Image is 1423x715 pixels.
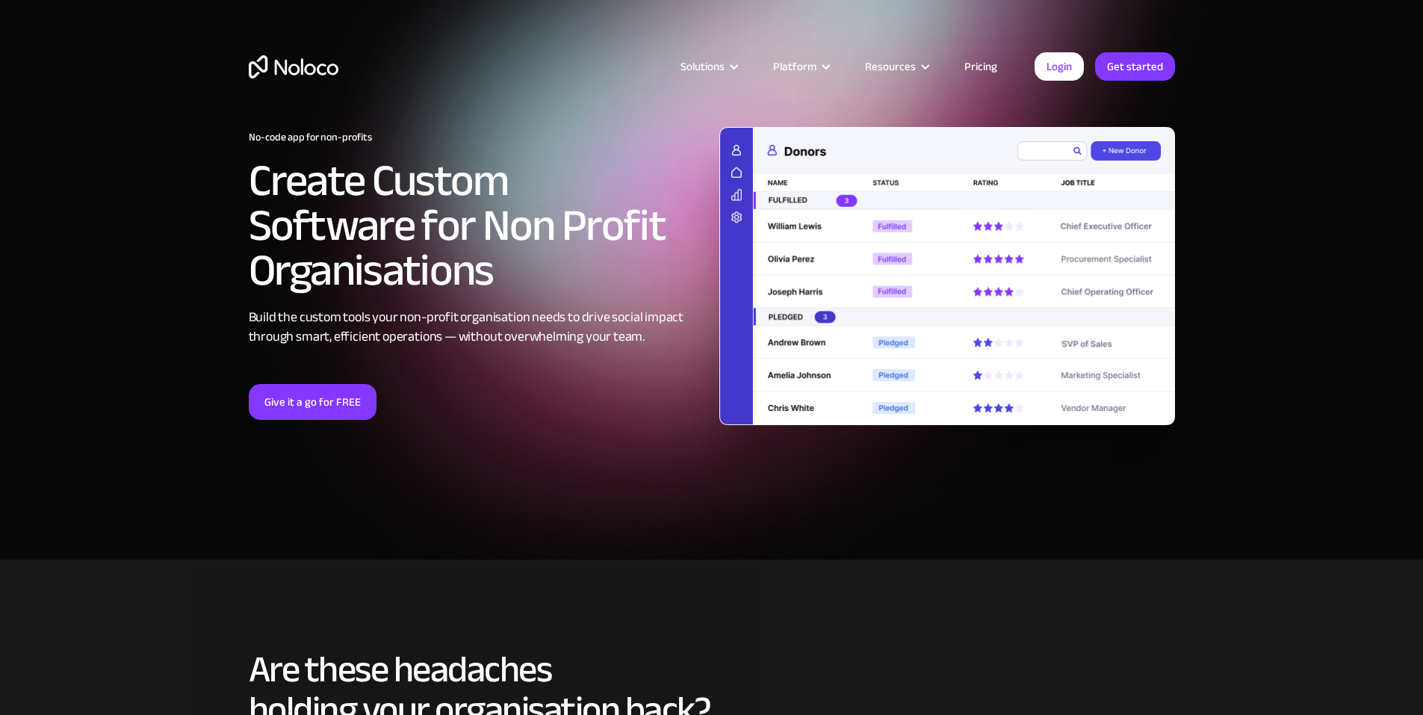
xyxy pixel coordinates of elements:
[946,57,1016,76] a: Pricing
[662,57,754,76] div: Solutions
[249,158,704,293] h2: Create Custom Software for Non Profit Organisations
[681,57,725,76] div: Solutions
[1035,52,1084,81] a: Login
[249,384,376,420] a: Give it a go for FREE
[773,57,816,76] div: Platform
[1095,52,1175,81] a: Get started
[249,55,338,78] a: home
[754,57,846,76] div: Platform
[249,308,704,347] div: Build the custom tools your non-profit organisation needs to drive social impact through smart, e...
[865,57,916,76] div: Resources
[846,57,946,76] div: Resources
